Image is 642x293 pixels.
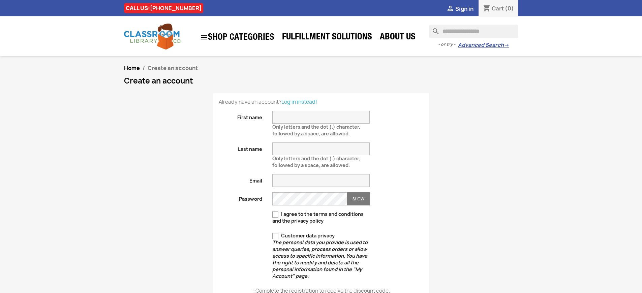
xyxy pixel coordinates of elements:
a:  Sign in [446,5,473,12]
i:  [446,5,454,13]
a: [PHONE_NUMBER] [150,4,202,12]
span: Cart [492,5,504,12]
a: Fulfillment Solutions [279,31,375,44]
a: Advanced Search→ [458,42,509,48]
label: Password [214,192,268,202]
h1: Create an account [124,77,518,85]
i: shopping_cart [483,5,491,13]
input: Search [429,25,518,38]
label: I agree to the terms and conditions and the privacy policy [272,211,370,224]
span: → [504,42,509,48]
button: Show [347,192,370,205]
span: Create an account [148,64,198,72]
span: Sign in [455,5,473,12]
i: search [429,25,437,33]
label: First name [214,111,268,121]
label: Last name [214,142,268,153]
label: Email [214,174,268,184]
a: Home [124,64,140,72]
em: The personal data you provide is used to answer queries, process orders or allow access to specif... [272,239,368,279]
span: Only letters and the dot (.) character, followed by a space, are allowed. [272,153,360,168]
span: Only letters and the dot (.) character, followed by a space, are allowed. [272,121,360,137]
a: About Us [376,31,419,44]
i:  [200,33,208,41]
span: (0) [505,5,514,12]
span: - or try - [438,41,458,48]
input: Password input [272,192,347,205]
p: Already have an account? [219,99,424,105]
img: Classroom Library Company [124,24,181,50]
label: Customer data privacy [272,232,370,280]
a: Log in instead! [281,98,317,105]
a: SHOP CATEGORIES [196,30,278,45]
div: CALL US: [124,3,203,13]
